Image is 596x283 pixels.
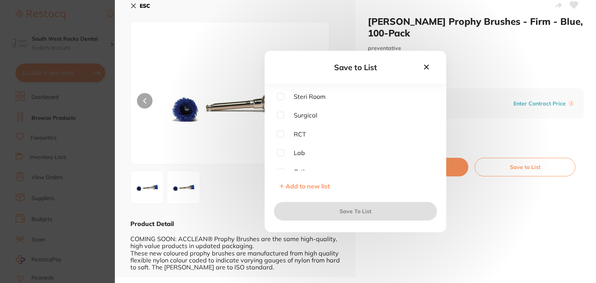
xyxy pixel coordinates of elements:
span: Surgical [284,112,317,119]
button: Save To List [274,202,437,221]
span: Save to List [334,62,377,72]
button: Add to new list [277,182,332,190]
span: Ortho [284,168,310,175]
span: Add to new list [286,182,330,190]
span: Steri Room [284,93,326,100]
span: RCT [284,131,306,138]
span: Lab [284,149,305,156]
